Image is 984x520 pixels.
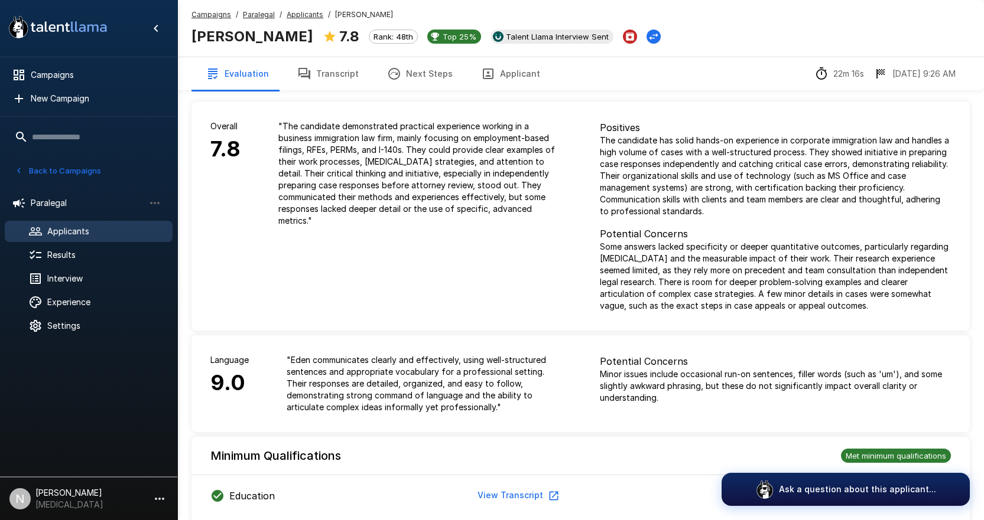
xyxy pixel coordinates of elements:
[600,135,951,217] p: The candidate has solid hands-on experience in corporate immigration law and handles a high volum...
[210,132,241,166] h6: 7.8
[501,32,613,41] span: Talent Llama Interview Sent
[280,9,282,21] span: /
[623,30,637,44] button: Archive Applicant
[892,68,956,80] p: [DATE] 9:26 AM
[647,30,661,44] button: Change Stage
[491,30,613,44] div: View profile in UKG
[467,57,554,90] button: Applicant
[210,120,241,132] p: Overall
[328,9,330,21] span: /
[287,354,562,413] p: " Eden communicates clearly and effectively, using well-structured sentences and appropriate voca...
[600,120,951,135] p: Positives
[600,241,951,312] p: Some answers lacked specificity or deeper quantitative outcomes, particularly regarding [MEDICAL_...
[283,57,373,90] button: Transcript
[191,28,313,45] b: [PERSON_NAME]
[600,368,951,404] p: Minor issues include occasional run-on sentences, filler words (such as 'um'), and some slightly ...
[369,32,417,41] span: Rank: 48th
[373,57,467,90] button: Next Steps
[493,31,504,42] img: ukg_logo.jpeg
[229,489,275,503] p: Education
[210,366,249,400] h6: 9.0
[722,473,970,506] button: Ask a question about this applicant...
[210,354,249,366] p: Language
[438,32,481,41] span: Top 25%
[600,227,951,241] p: Potential Concerns
[779,483,936,495] p: Ask a question about this applicant...
[278,120,562,227] p: " The candidate demonstrated practical experience working in a business immigration law firm, mai...
[243,10,275,19] u: Paralegal
[339,28,359,45] b: 7.8
[473,485,562,506] button: View Transcript
[191,10,231,19] u: Campaigns
[191,57,283,90] button: Evaluation
[210,446,341,465] h6: Minimum Qualifications
[755,480,774,499] img: logo_glasses@2x.png
[236,9,238,21] span: /
[814,67,864,81] div: The time between starting and completing the interview
[833,68,864,80] p: 22m 16s
[841,451,951,460] span: Met minimum qualifications
[600,354,951,368] p: Potential Concerns
[873,67,956,81] div: The date and time when the interview was completed
[335,9,393,21] span: [PERSON_NAME]
[287,10,323,19] u: Applicants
